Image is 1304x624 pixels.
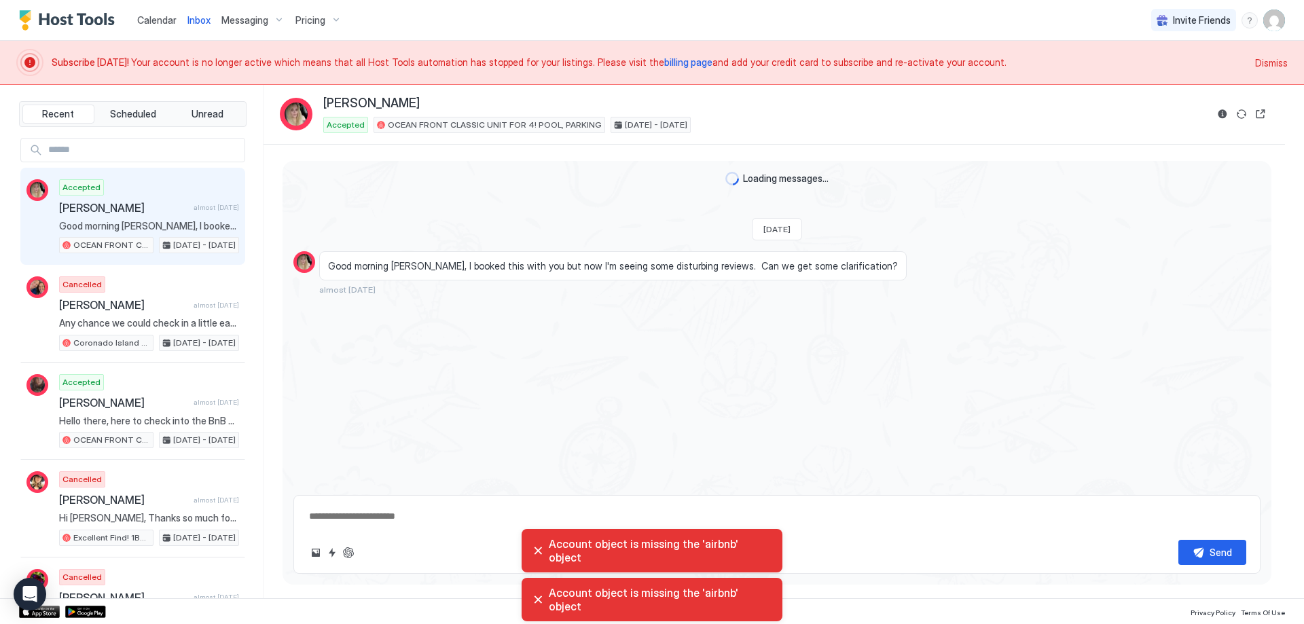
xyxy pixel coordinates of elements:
a: Calendar [137,13,177,27]
span: Account object is missing the 'airbnb' object [549,537,772,564]
span: OCEAN FRONT CLASSIC UNIT FOR 4! POOL, PARKING [388,119,602,131]
button: Reservation information [1214,106,1231,122]
button: Open reservation [1252,106,1269,122]
button: Scheduled [97,105,169,124]
span: Hi [PERSON_NAME], Thanks so much for booking our place and being one of our quest. We look forwar... [59,512,239,524]
input: Input Field [43,139,244,162]
div: User profile [1263,10,1285,31]
span: Scheduled [110,108,156,120]
span: Your account is no longer active which means that all Host Tools automation has stopped for your ... [52,56,1247,69]
span: almost [DATE] [319,285,376,295]
span: [PERSON_NAME] [59,298,188,312]
span: [DATE] - [DATE] [625,119,687,131]
a: Inbox [187,13,211,27]
span: Inbox [187,14,211,26]
span: Hello there, here to check into the BnB and systems different to get checked in and wondering if ... [59,415,239,427]
span: [PERSON_NAME] [59,396,188,409]
div: menu [1242,12,1258,29]
button: Unread [171,105,243,124]
span: Accepted [62,376,101,388]
div: Dismiss [1255,56,1288,70]
div: Open Intercom Messenger [14,578,46,610]
span: Cancelled [62,473,102,485]
span: [DATE] - [DATE] [173,239,236,251]
span: Coronado Island Escape! Comfy Unit, Beach Access [73,337,150,349]
span: almost [DATE] [194,496,239,504]
span: Subscribe [DATE]! [52,56,131,68]
button: Recent [22,105,94,124]
span: Invite Friends [1173,14,1231,26]
span: OCEAN FRONT CLASSIC UNIT FOR 4! POOL, PARKING [73,239,150,251]
span: OCEAN FRONT CLASSIC UNIT FOR 4! POOL, PARKING [73,434,150,446]
span: Cancelled [62,278,102,291]
span: Good morning [PERSON_NAME], I booked this with you but now I'm seeing some disturbing reviews. Ca... [59,220,239,232]
span: almost [DATE] [194,301,239,310]
button: Sync reservation [1233,106,1250,122]
span: almost [DATE] [194,203,239,212]
span: Calendar [137,14,177,26]
span: Any chance we could check in a little early? [59,317,239,329]
a: Host Tools Logo [19,10,121,31]
span: Loading messages... [743,172,829,185]
span: Good morning [PERSON_NAME], I booked this with you but now I'm seeing some disturbing reviews. Ca... [328,260,898,272]
span: [DATE] - [DATE] [173,337,236,349]
span: Accepted [62,181,101,194]
span: [PERSON_NAME] [59,493,188,507]
span: Recent [42,108,74,120]
div: loading [725,172,739,185]
span: [DATE] - [DATE] [173,434,236,446]
span: Account object is missing the 'airbnb' object [549,586,772,613]
div: tab-group [19,101,247,127]
span: Messaging [221,14,268,26]
span: Unread [192,108,223,120]
span: [PERSON_NAME] [323,96,420,111]
span: [PERSON_NAME] [59,201,188,215]
a: billing page [664,56,712,68]
span: Accepted [327,119,365,131]
span: [DATE] [763,224,791,234]
span: Pricing [295,14,325,26]
span: almost [DATE] [194,398,239,407]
